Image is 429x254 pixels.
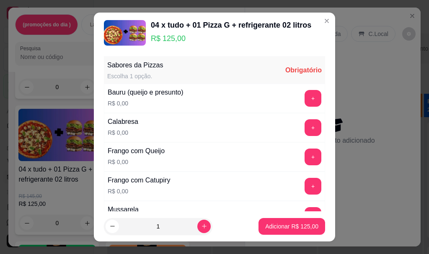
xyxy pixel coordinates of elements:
div: Sabores da Pizzas [107,60,163,70]
div: Calabresa [108,117,138,127]
p: R$ 0,00 [108,99,183,108]
img: product-image [104,20,146,46]
div: Bauru (queijo e presunto) [108,87,183,97]
div: Frango com Catupiry [108,175,170,185]
button: add [305,178,321,195]
p: R$ 0,00 [108,187,170,195]
button: add [305,207,321,224]
div: Frango com Queijo [108,146,165,156]
p: R$ 125,00 [151,33,311,44]
button: add [305,90,321,107]
p: R$ 0,00 [108,128,138,137]
button: Adicionar R$ 125,00 [258,218,325,235]
p: R$ 0,00 [108,158,165,166]
button: Close [320,14,333,28]
button: add [305,119,321,136]
button: decrease-product-quantity [106,220,119,233]
button: add [305,149,321,165]
div: Obrigatório [285,65,322,75]
button: increase-product-quantity [197,220,211,233]
p: Adicionar R$ 125,00 [265,222,318,231]
div: 04 x tudo + 01 Pizza G + refrigerante 02 litros [151,19,311,31]
div: Escolha 1 opção. [107,72,163,80]
div: Mussarela [108,205,139,215]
